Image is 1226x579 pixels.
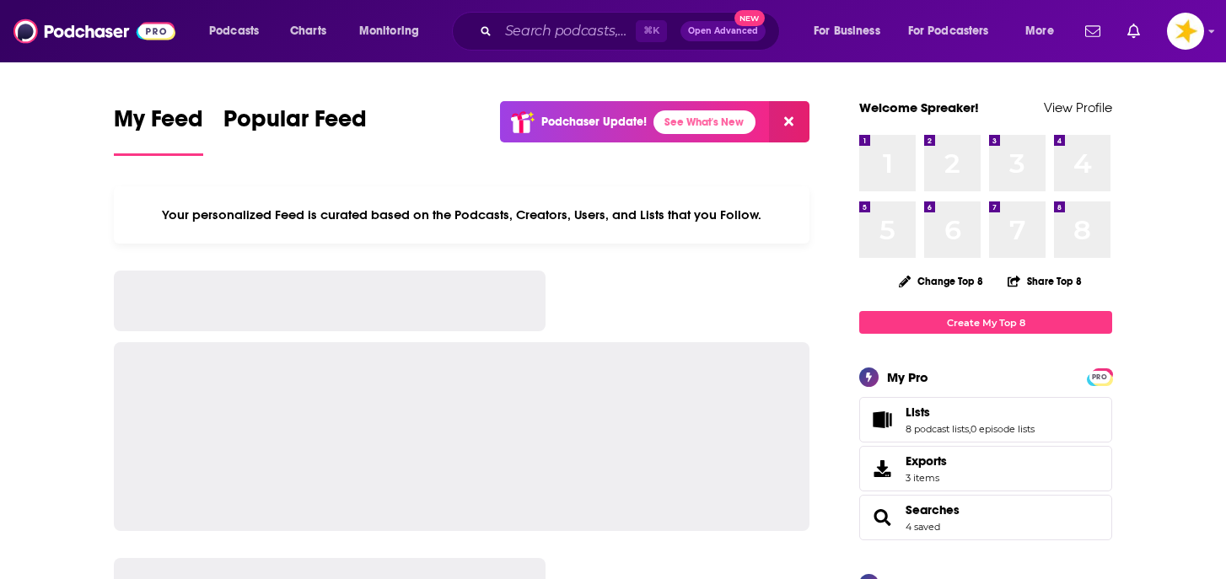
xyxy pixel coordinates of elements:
[359,19,419,43] span: Monitoring
[906,405,930,420] span: Lists
[969,423,971,435] span: ,
[1025,19,1054,43] span: More
[680,21,766,41] button: Open AdvancedNew
[209,19,259,43] span: Podcasts
[1089,371,1110,383] span: PRO
[541,115,647,129] p: Podchaser Update!
[971,423,1035,435] a: 0 episode lists
[197,18,281,45] button: open menu
[906,502,960,517] a: Searches
[906,423,969,435] a: 8 podcast lists
[865,506,899,529] a: Searches
[114,186,809,244] div: Your personalized Feed is curated based on the Podcasts, Creators, Users, and Lists that you Follow.
[636,20,667,42] span: ⌘ K
[1007,265,1083,298] button: Share Top 8
[814,19,880,43] span: For Business
[865,408,899,432] a: Lists
[906,521,940,533] a: 4 saved
[223,105,367,156] a: Popular Feed
[734,10,765,26] span: New
[859,99,979,115] a: Welcome Spreaker!
[223,105,367,143] span: Popular Feed
[908,19,989,43] span: For Podcasters
[1014,18,1075,45] button: open menu
[114,105,203,156] a: My Feed
[1167,13,1204,50] span: Logged in as Spreaker_Prime
[859,495,1112,540] span: Searches
[906,453,947,469] span: Exports
[897,18,1014,45] button: open menu
[653,110,755,134] a: See What's New
[906,472,947,484] span: 3 items
[1078,17,1107,46] a: Show notifications dropdown
[1167,13,1204,50] img: User Profile
[498,18,636,45] input: Search podcasts, credits, & more...
[859,311,1112,334] a: Create My Top 8
[887,369,928,385] div: My Pro
[859,397,1112,442] span: Lists
[468,12,796,51] div: Search podcasts, credits, & more...
[802,18,901,45] button: open menu
[1167,13,1204,50] button: Show profile menu
[859,446,1112,491] a: Exports
[1121,17,1147,46] a: Show notifications dropdown
[290,19,326,43] span: Charts
[865,457,899,480] span: Exports
[889,271,993,292] button: Change Top 8
[1089,370,1110,383] a: PRO
[347,18,441,45] button: open menu
[114,105,203,143] span: My Feed
[906,405,1035,420] a: Lists
[13,15,175,47] img: Podchaser - Follow, Share and Rate Podcasts
[688,27,758,35] span: Open Advanced
[1044,99,1112,115] a: View Profile
[279,18,336,45] a: Charts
